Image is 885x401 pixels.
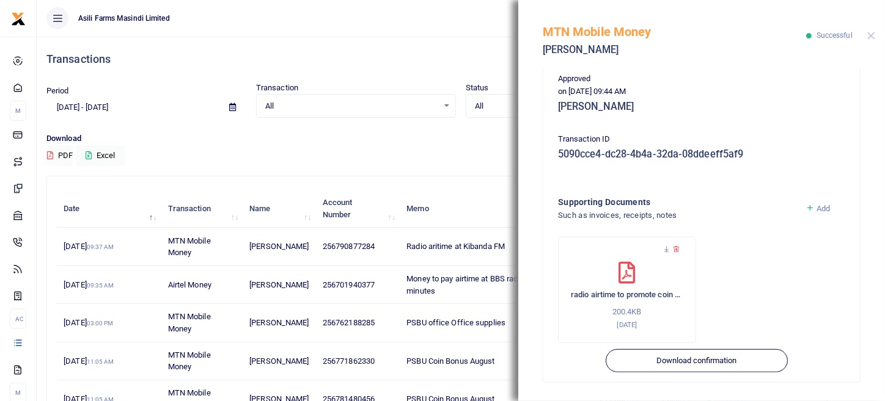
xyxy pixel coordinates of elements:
th: Account Number: activate to sort column ascending [316,190,400,228]
div: radio airtime to promote coin (1) [558,237,696,343]
h5: [PERSON_NAME] [558,101,845,113]
span: Add [817,204,830,213]
h4: Supporting Documents [558,195,796,209]
input: select period [46,97,219,118]
h5: [PERSON_NAME] [543,44,807,56]
span: PSBU Coin Bonus August [406,356,494,366]
span: MTN Mobile Money [168,350,211,372]
h5: MTN Mobile Money [543,24,807,39]
span: All [475,100,648,112]
span: [DATE] [64,356,114,366]
th: Date: activate to sort column descending [57,190,161,228]
a: Add [806,204,831,213]
span: [DATE] [64,280,114,289]
span: [DATE] [64,318,113,327]
span: [PERSON_NAME] [249,242,309,251]
span: [PERSON_NAME] [249,356,309,366]
span: All [265,100,438,112]
span: Money to pay airtime at BBS radio station for 30 minutes [406,274,573,295]
span: 256790877284 [323,242,375,251]
small: 09:35 AM [87,282,114,289]
p: 200.4KB [571,306,683,319]
h6: radio airtime to promote coin (1) [571,290,683,300]
span: [DATE] [64,242,114,251]
small: [DATE] [617,320,637,329]
label: Period [46,85,69,97]
th: Memo: activate to sort column ascending [400,190,593,228]
span: Airtel Money [168,280,211,289]
h4: Transactions [46,52,875,66]
p: Transaction ID [558,133,845,146]
button: Close [867,32,875,40]
button: PDF [46,145,73,166]
button: Excel [75,145,125,166]
p: Download [46,132,875,145]
span: MTN Mobile Money [168,236,211,258]
small: 03:00 PM [87,320,114,327]
span: [PERSON_NAME] [249,280,309,289]
li: M [10,101,26,121]
span: MTN Mobile Money [168,312,211,333]
label: Transaction [256,82,298,94]
span: 256701940377 [323,280,375,289]
p: Approved [558,73,845,85]
span: PSBU office Office supplies [406,318,505,327]
span: 256762188285 [323,318,375,327]
a: logo-small logo-large logo-large [11,13,26,23]
small: 09:37 AM [87,244,114,250]
img: logo-small [11,12,26,26]
small: 11:05 AM [87,358,114,365]
button: Download confirmation [606,349,787,372]
li: Ac [10,309,26,329]
p: on [DATE] 09:44 AM [558,85,845,98]
span: Radio aritime at Kibanda FM [406,242,505,251]
span: Asili Farms Masindi Limited [73,13,175,24]
h4: Such as invoices, receipts, notes [558,209,796,222]
span: Successful [817,31,853,40]
th: Transaction: activate to sort column ascending [161,190,243,228]
span: 256771862330 [323,356,375,366]
span: [PERSON_NAME] [249,318,309,327]
h5: 5090cce4-dc28-4b4a-32da-08ddeeff5af9 [558,148,845,161]
label: Status [466,82,489,94]
th: Name: activate to sort column ascending [243,190,316,228]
